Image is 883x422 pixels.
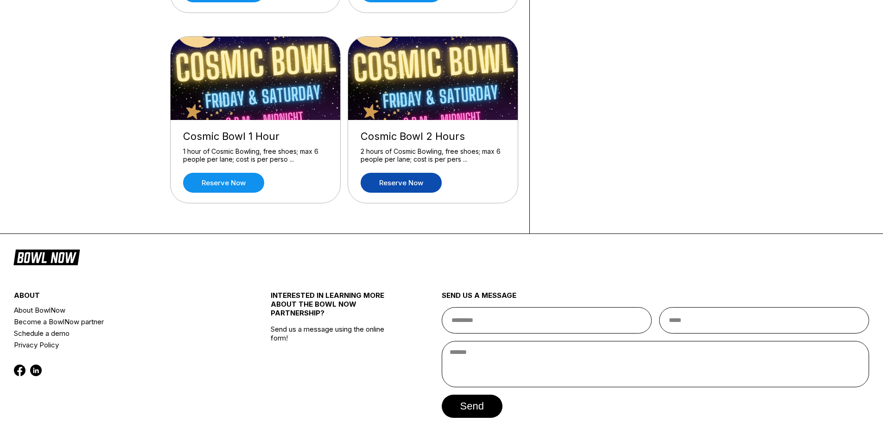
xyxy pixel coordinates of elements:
img: Cosmic Bowl 2 Hours [348,37,519,120]
div: send us a message [442,291,870,307]
a: Reserve now [361,173,442,193]
a: Become a BowlNow partner [14,316,228,328]
div: 1 hour of Cosmic Bowling, free shoes; max 6 people per lane; cost is per perso ... [183,147,328,164]
a: About BowlNow [14,304,228,316]
div: Cosmic Bowl 1 Hour [183,130,328,143]
a: Schedule a demo [14,328,228,339]
div: about [14,291,228,304]
div: Cosmic Bowl 2 Hours [361,130,505,143]
a: Reserve now [183,173,264,193]
img: Cosmic Bowl 1 Hour [171,37,341,120]
div: INTERESTED IN LEARNING MORE ABOUT THE BOWL NOW PARTNERSHIP? [271,291,399,325]
a: Privacy Policy [14,339,228,351]
div: 2 hours of Cosmic Bowling, free shoes; max 6 people per lane; cost is per pers ... [361,147,505,164]
button: send [442,395,502,418]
